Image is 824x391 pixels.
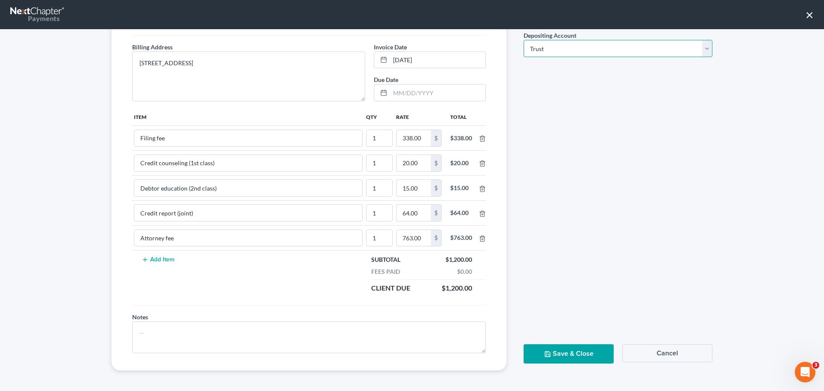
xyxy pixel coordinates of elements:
[10,14,60,23] div: Payments
[364,108,394,125] th: Qty
[367,267,404,276] div: Fees Paid
[397,130,431,146] input: 0.00
[10,4,65,25] a: Payments
[443,108,479,125] th: Total
[132,43,173,51] span: Billing Address
[524,344,614,364] button: Save & Close
[431,205,441,221] div: $
[134,130,362,146] input: --
[397,230,431,246] input: 0.00
[450,134,472,142] div: $338.00
[132,312,148,321] label: Notes
[441,255,476,264] div: $1,200.00
[524,32,576,39] span: Depositing Account
[134,180,362,196] input: --
[431,130,441,146] div: $
[367,155,392,171] input: --
[431,230,441,246] div: $
[450,159,472,167] div: $20.00
[431,180,441,196] div: $
[132,108,364,125] th: Item
[437,283,476,293] div: $1,200.00
[397,205,431,221] input: 0.00
[367,255,405,264] div: Subtotal
[812,362,819,369] span: 3
[134,230,362,246] input: --
[374,75,398,84] label: Due Date
[390,85,485,101] input: MM/DD/YYYY
[622,344,712,362] button: Cancel
[431,155,441,171] div: $
[367,130,392,146] input: --
[139,256,177,263] button: Add Item
[367,180,392,196] input: --
[394,108,443,125] th: Rate
[367,283,415,293] div: Client Due
[795,362,815,382] iframe: Intercom live chat
[453,267,476,276] div: $0.00
[134,155,362,171] input: --
[367,205,392,221] input: --
[450,209,472,217] div: $64.00
[390,52,485,68] input: MM/DD/YYYY
[806,8,814,21] button: ×
[134,205,362,221] input: --
[374,43,407,51] span: Invoice Date
[367,230,392,246] input: --
[397,180,431,196] input: 0.00
[397,155,431,171] input: 0.00
[450,233,472,242] div: $763.00
[450,184,472,192] div: $15.00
